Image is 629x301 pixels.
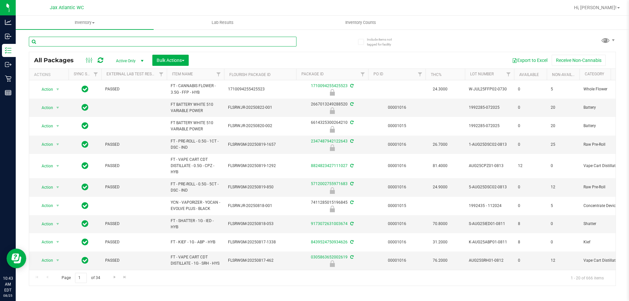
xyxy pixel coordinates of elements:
[36,103,53,112] span: Action
[469,203,510,209] span: 1992435 - 112024
[311,181,348,186] a: 5712002755971683
[349,120,353,125] span: Sync from Compliance System
[228,257,292,264] span: FLSRWGM-20250817-462
[519,72,539,77] a: Available
[5,47,11,54] inline-svg: Inventory
[105,184,163,190] span: PASSED
[431,72,442,77] a: THC%
[171,218,220,230] span: FT - SHATTER - 1G - IED - HYB
[54,219,62,229] span: select
[429,237,451,247] span: 31.2000
[54,201,62,210] span: select
[295,107,369,114] div: Newly Received
[295,206,369,212] div: Newly Received
[518,163,543,169] span: 12
[54,122,62,131] span: select
[518,123,543,129] span: 0
[429,256,451,265] span: 76.2000
[551,86,576,92] span: 5
[388,203,406,208] a: 00001015
[295,101,369,114] div: 2667013249288520
[171,181,220,194] span: FT - PRE-ROLL - 0.5G - 5CT - DSC - IND
[518,257,543,264] span: 0
[56,273,105,283] span: Page of 34
[105,257,163,264] span: PASSED
[349,163,353,168] span: Sync from Compliance System
[551,203,576,209] span: 5
[469,86,510,92] span: W-JUL25FFP02-0730
[106,72,158,76] a: External Lab Test Result
[388,123,406,128] a: 00001015
[36,140,53,149] span: Action
[54,237,62,247] span: select
[565,273,609,283] span: 1 - 20 of 666 items
[349,102,353,106] span: Sync from Compliance System
[311,255,348,259] a: 0305863652002619
[551,104,576,111] span: 20
[82,256,88,265] span: In Sync
[551,123,576,129] span: 20
[469,221,510,227] span: S-AUG25IED01-0811
[228,203,292,209] span: FLSRWJR-20250818-001
[295,144,369,151] div: Newly Received
[469,257,510,264] span: AUG25SRH01-0812
[54,140,62,149] span: select
[34,72,66,77] div: Actions
[518,141,543,148] span: 0
[388,221,406,226] a: 00001016
[388,185,406,189] a: 00001016
[429,140,451,149] span: 26.7000
[228,104,292,111] span: FLSRWJR-20250822-001
[5,75,11,82] inline-svg: Retail
[429,219,451,229] span: 70.8000
[469,163,510,169] span: AUG25CPZ01-0813
[349,200,353,205] span: Sync from Compliance System
[415,69,426,80] a: Filter
[120,273,130,282] a: Go to the last page
[518,203,543,209] span: 0
[171,254,220,267] span: FT - VAPE CART CDT DISTILLATE - 1G - SRH - HYS
[295,199,369,212] div: 7411285015196845
[228,184,292,190] span: FLSRWGM-20250819-850
[311,163,348,168] a: 8824823427111027
[36,219,53,229] span: Action
[154,16,292,29] a: Lab Results
[54,103,62,112] span: select
[5,61,11,68] inline-svg: Outbound
[36,85,53,94] span: Action
[551,239,576,245] span: 0
[36,201,53,210] span: Action
[518,184,543,190] span: 0
[75,273,87,283] input: 1
[74,72,99,76] a: Sync Status
[7,249,26,268] iframe: Resource center
[90,69,101,80] a: Filter
[82,219,88,228] span: In Sync
[469,184,510,190] span: 5-AUG25DSC02-0813
[156,69,167,80] a: Filter
[295,126,369,133] div: Newly Received
[36,183,53,192] span: Action
[171,138,220,151] span: FT - PRE-ROLL - 0.5G - 1CT - DSC - IND
[54,256,62,265] span: select
[518,239,543,245] span: 8
[172,72,193,76] a: Item Name
[54,85,62,94] span: select
[295,187,369,194] div: Newly Received
[82,140,88,149] span: In Sync
[311,240,348,244] a: 8439524750934626
[301,72,324,76] a: Package ID
[105,141,163,148] span: PASSED
[82,182,88,192] span: In Sync
[551,257,576,264] span: 12
[228,141,292,148] span: FLSRWGM-20250819-1657
[373,72,383,76] a: PO ID
[469,141,510,148] span: 1-AUG25DSC02-0813
[388,240,406,244] a: 00001016
[336,20,385,26] span: Inventory Counts
[50,5,84,10] span: Jax Atlantic WC
[551,221,576,227] span: 0
[16,16,154,29] a: Inventory
[228,123,292,129] span: FLSRWJR-20250820-002
[3,293,13,298] p: 08/25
